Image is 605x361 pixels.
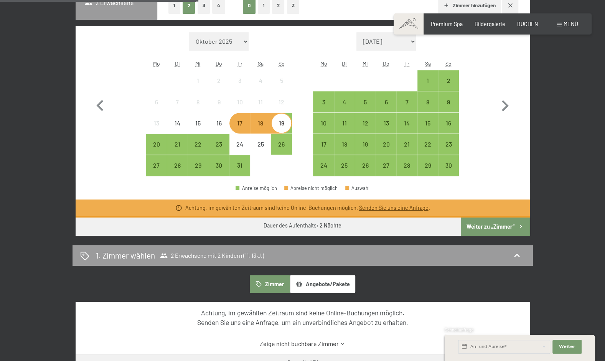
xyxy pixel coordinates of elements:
[342,60,347,67] abbr: Dienstag
[250,113,271,134] div: Sat Oct 18 2025
[417,155,438,176] div: Anreise möglich
[438,134,459,155] div: Anreise möglich
[418,141,437,160] div: 22
[396,113,417,134] div: Anreise möglich
[417,113,438,134] div: Sat Nov 15 2025
[237,60,242,67] abbr: Freitag
[418,99,437,118] div: 8
[418,120,437,139] div: 15
[209,70,229,91] div: Anreise nicht möglich
[313,113,334,134] div: Mon Nov 10 2025
[250,91,271,112] div: Sat Oct 11 2025
[438,70,459,91] div: Sun Nov 02 2025
[160,252,264,259] span: 2 Erwachsene mit 2 Kindern (11, 13 J.)
[188,134,208,155] div: Anreise möglich
[230,162,249,181] div: 31
[356,141,375,160] div: 19
[376,120,396,139] div: 13
[517,21,538,27] a: BUCHEN
[146,155,167,176] div: Anreise möglich
[475,21,505,27] a: Bildergalerie
[230,77,249,97] div: 3
[417,91,438,112] div: Anreise möglich
[230,120,249,139] div: 17
[396,91,417,112] div: Fri Nov 07 2025
[494,32,516,176] button: Nächster Monat
[271,70,292,91] div: Anreise nicht möglich
[396,113,417,134] div: Fri Nov 14 2025
[167,134,188,155] div: Tue Oct 21 2025
[552,340,582,354] button: Weiter
[146,134,167,155] div: Mon Oct 20 2025
[167,91,188,112] div: Anreise nicht möglich
[209,155,229,176] div: Anreise möglich
[188,134,208,155] div: Wed Oct 22 2025
[397,162,416,181] div: 28
[431,21,463,27] a: Premium Spa
[334,134,355,155] div: Anreise möglich
[438,134,459,155] div: Sun Nov 23 2025
[146,91,167,112] div: Anreise nicht möglich
[438,91,459,112] div: Anreise möglich
[271,134,292,155] div: Sun Oct 26 2025
[229,91,250,112] div: Anreise nicht möglich
[445,60,452,67] abbr: Sonntag
[229,113,250,134] div: Fri Oct 17 2025
[313,134,334,155] div: Mon Nov 17 2025
[146,134,167,155] div: Anreise möglich
[251,99,270,118] div: 11
[188,155,208,176] div: Wed Oct 29 2025
[335,162,354,181] div: 25
[396,155,417,176] div: Anreise möglich
[271,91,292,112] div: Anreise nicht möglich
[250,91,271,112] div: Anreise nicht möglich
[396,134,417,155] div: Anreise möglich
[396,155,417,176] div: Fri Nov 28 2025
[188,113,208,134] div: Wed Oct 15 2025
[146,155,167,176] div: Mon Oct 27 2025
[439,99,458,118] div: 9
[439,162,458,181] div: 30
[146,113,167,134] div: Anreise nicht möglich
[355,134,376,155] div: Anreise möglich
[417,134,438,155] div: Sat Nov 22 2025
[209,155,229,176] div: Thu Oct 30 2025
[250,70,271,91] div: Anreise nicht möglich
[334,155,355,176] div: Tue Nov 25 2025
[313,155,334,176] div: Mon Nov 24 2025
[359,204,428,211] a: Senden Sie uns eine Anfrage
[335,120,354,139] div: 11
[314,99,333,118] div: 3
[376,113,396,134] div: Thu Nov 13 2025
[438,113,459,134] div: Sun Nov 16 2025
[438,91,459,112] div: Sun Nov 09 2025
[209,162,229,181] div: 30
[209,134,229,155] div: Thu Oct 23 2025
[356,120,375,139] div: 12
[397,99,416,118] div: 7
[425,60,430,67] abbr: Samstag
[363,60,368,67] abbr: Mittwoch
[313,91,334,112] div: Mon Nov 03 2025
[396,91,417,112] div: Anreise möglich
[320,222,341,229] b: 2 Nächte
[188,113,208,134] div: Anreise nicht möglich
[376,134,396,155] div: Anreise möglich
[146,91,167,112] div: Mon Oct 06 2025
[397,141,416,160] div: 21
[168,162,187,181] div: 28
[313,91,334,112] div: Anreise möglich
[445,327,473,332] span: Schnellanfrage
[313,113,334,134] div: Anreise möglich
[167,91,188,112] div: Tue Oct 07 2025
[230,99,249,118] div: 10
[559,344,575,350] span: Weiter
[229,134,250,155] div: Anreise nicht möglich
[438,155,459,176] div: Anreise möglich
[355,113,376,134] div: Wed Nov 12 2025
[209,99,229,118] div: 9
[229,155,250,176] div: Fri Oct 31 2025
[376,91,396,112] div: Thu Nov 06 2025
